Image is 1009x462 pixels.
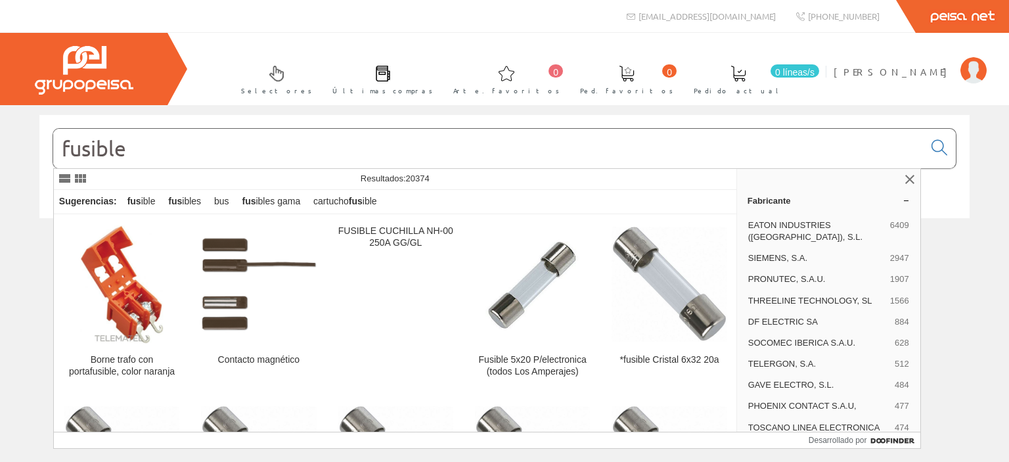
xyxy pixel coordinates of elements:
[748,273,885,285] span: PRONUTEC, S.A.U.
[332,85,433,95] font: Últimas compras
[694,85,783,95] font: Pedido actual
[809,436,867,445] font: Desarrollado por
[64,354,179,378] div: Borne trafo con portafusible, color naranja
[553,67,558,78] font: 0
[54,215,190,393] a: Borne trafo con portafusible, color naranja Borne trafo con portafusible, color naranja
[895,358,909,370] span: 512
[236,190,305,214] div: ibles gama
[406,173,430,183] span: 20374
[201,354,316,366] div: Contacto magnético
[80,225,164,344] img: Borne trafo con portafusible, color naranja
[808,11,880,22] font: [PHONE_NUMBER]
[667,67,672,78] font: 0
[895,400,909,412] span: 477
[191,215,326,393] a: Contacto magnético Contacto magnético
[834,66,954,78] font: [PERSON_NAME]
[201,227,316,342] img: Contacto magnético
[890,273,909,285] span: 1907
[895,422,909,446] span: 474
[242,196,256,206] strong: fus
[748,337,889,349] span: SOCOMEC IBERICA S.A.U.
[748,422,889,446] span: TOSCANO LINEA ELECTRONICA SL
[475,226,590,342] img: Fusible 5x20 P/electronica (todos Los Amperajes)
[475,354,590,378] div: Fusible 5x20 P/electronica (todos Los Amperajes)
[127,196,141,206] strong: fus
[464,215,600,393] a: Fusible 5x20 P/electronica (todos Los Amperajes) Fusible 5x20 P/electronica (todos Los Amperajes)
[834,55,987,67] a: [PERSON_NAME]
[748,400,889,412] span: PHOENIX CONTACT S.A.U,
[361,173,430,183] span: Resultados:
[338,225,453,249] div: FUSIBLE CUCHILLA NH-00 250A GG/GL
[122,190,161,214] div: ible
[639,11,776,22] font: [EMAIL_ADDRESS][DOMAIN_NAME]
[895,316,909,328] span: 884
[228,55,319,103] a: Selectores
[168,196,182,206] strong: fus
[53,129,924,168] input: Buscar...
[895,337,909,349] span: 628
[35,46,133,95] img: Grupo Peisa
[890,252,909,264] span: 2947
[748,295,885,307] span: THREELINE TECHNOLOGY, SL
[54,193,120,211] div: Sugerencias:
[748,358,889,370] span: TELERGON, S.A.
[809,432,920,448] a: Desarrollado por
[748,219,885,243] span: EATON INDUSTRIES ([GEOGRAPHIC_DATA]), S.L.
[890,219,909,243] span: 6409
[775,67,815,78] font: 0 líneas/s
[163,190,206,214] div: ibles
[349,196,363,206] strong: fus
[737,190,920,211] a: Fabricante
[209,190,235,214] div: bus
[453,85,560,95] font: Arte. favoritos
[890,295,909,307] span: 1566
[308,190,382,214] div: cartucho ible
[580,85,673,95] font: Ped. favoritos
[319,55,439,103] a: Últimas compras
[328,215,464,393] a: FUSIBLE CUCHILLA NH-00 250A GG/GL
[748,379,889,391] span: GAVE ELECTRO, S.L.
[895,379,909,391] span: 484
[241,85,312,95] font: Selectores
[748,252,885,264] span: SIEMENS, S.A.
[748,316,889,328] span: DF ELECTRIC SA
[601,215,737,393] a: *fusible Cristal 6x32 20a *fusible Cristal 6x32 20a
[612,227,727,342] img: *fusible Cristal 6x32 20a
[612,354,727,366] div: *fusible Cristal 6x32 20a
